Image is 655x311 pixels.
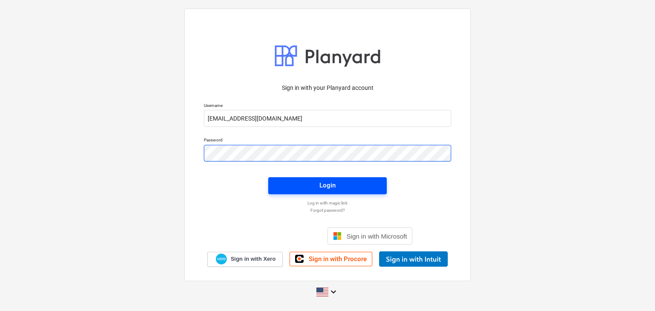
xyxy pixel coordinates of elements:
[319,180,336,191] div: Login
[204,137,451,144] p: Password
[333,232,342,240] img: Microsoft logo
[216,253,227,265] img: Xero logo
[328,287,339,297] i: keyboard_arrow_down
[204,103,451,110] p: Username
[309,255,367,263] span: Sign in with Procore
[204,110,451,127] input: Username
[200,200,455,206] a: Log in with magic link
[200,207,455,213] a: Forgot password?
[238,227,325,245] iframe: Sign in with Google Button
[290,252,372,266] a: Sign in with Procore
[207,252,283,267] a: Sign in with Xero
[612,270,655,311] iframe: Chat Widget
[204,84,451,92] p: Sign in with your Planyard account
[347,233,407,240] span: Sign in with Microsoft
[231,255,275,263] span: Sign in with Xero
[268,177,387,194] button: Login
